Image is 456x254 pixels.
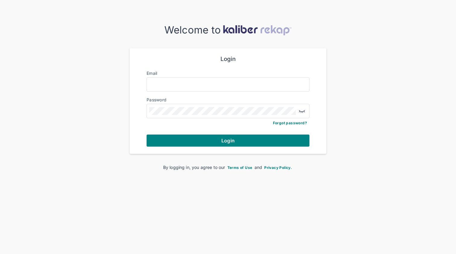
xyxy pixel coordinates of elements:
img: eye-closed.fa43b6e4.svg [298,107,306,115]
span: Privacy Policy. [264,165,292,170]
button: Login [147,135,309,147]
div: By logging in, you agree to our and [139,164,317,170]
a: Terms of Use [226,165,253,170]
label: Password [147,97,166,102]
div: Login [147,56,309,63]
span: Terms of Use [227,165,252,170]
label: Email [147,71,157,76]
a: Privacy Policy. [263,165,293,170]
a: Forgot password? [273,121,307,125]
img: kaliber-logo [223,25,292,35]
span: Login [221,138,235,144]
